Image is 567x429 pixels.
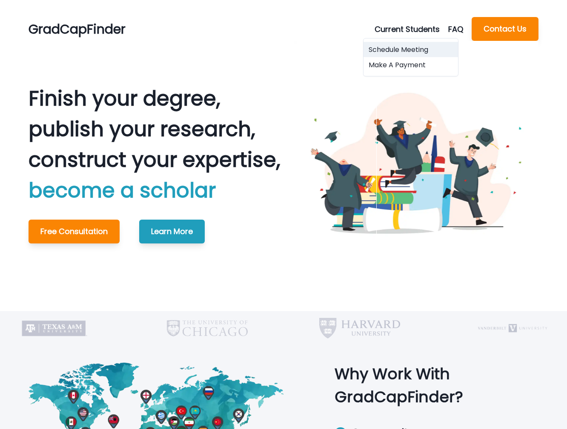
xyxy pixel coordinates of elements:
img: Texas A&M University [14,311,95,346]
button: Current Students [375,23,448,35]
p: Finish your degree, publish your research, construct your expertise, [29,83,281,206]
button: Make A Payment [364,57,458,73]
button: Schedule Meeting [364,42,458,57]
img: Harvard University [319,311,400,346]
button: Free Consultation [29,220,120,243]
p: Why Work With GradCapFinder? [335,363,539,409]
img: University of Chicago [167,311,248,346]
img: Graduating Students [294,41,538,286]
button: Learn More [139,220,205,243]
button: Contact Us [472,17,538,41]
p: GradCapFinder [29,20,126,39]
img: Vanderbilt University [472,311,553,346]
p: become a scholar [29,175,281,206]
a: FAQ [448,23,472,35]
